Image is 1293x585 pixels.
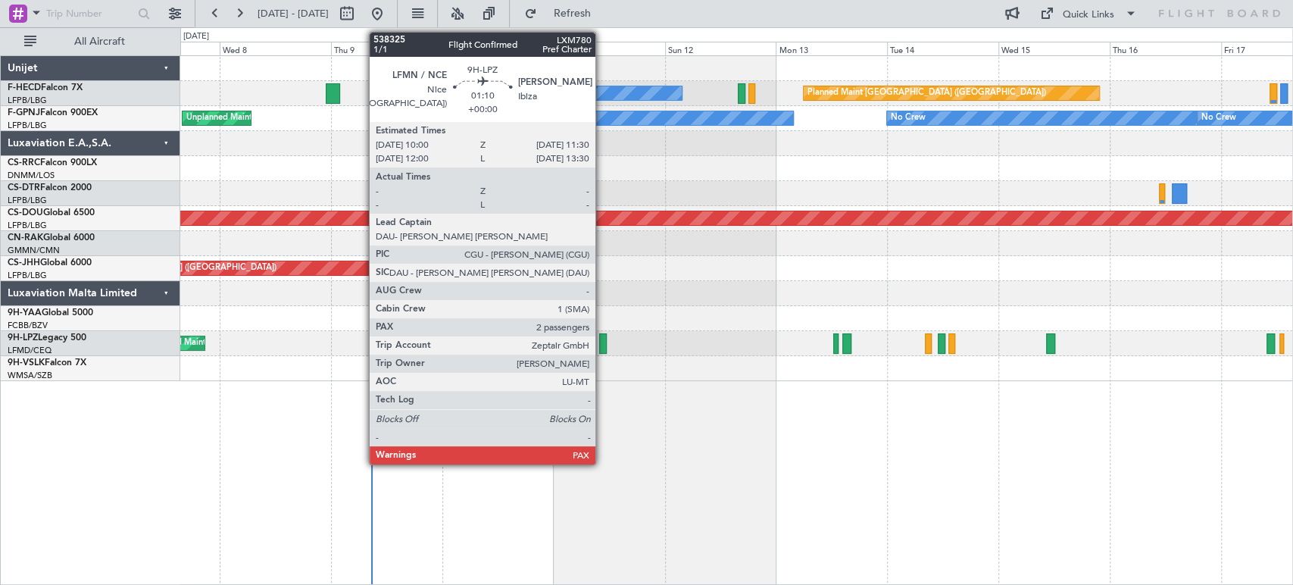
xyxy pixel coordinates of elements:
[8,158,40,167] span: CS-RRC
[8,345,52,356] a: LFMD/CEQ
[807,82,1046,105] div: Planned Maint [GEOGRAPHIC_DATA] ([GEOGRAPHIC_DATA])
[8,333,38,343] span: 9H-LPZ
[374,157,531,180] div: Planned Maint Lagos ([PERSON_NAME])
[8,195,47,206] a: LFPB/LBG
[414,332,448,355] div: No Crew
[8,83,83,92] a: F-HECDFalcon 7X
[183,30,209,43] div: [DATE]
[8,120,47,131] a: LFPB/LBG
[8,320,48,331] a: FCBB/BZV
[8,245,60,256] a: GMMN/CMN
[469,82,504,105] div: No Crew
[517,2,608,26] button: Refresh
[8,158,97,167] a: CS-RRCFalcon 900LX
[8,358,86,368] a: 9H-VSLKFalcon 7X
[8,258,92,267] a: CS-JHHGlobal 6000
[39,36,160,47] span: All Aircraft
[17,30,164,54] button: All Aircraft
[540,8,604,19] span: Refresh
[8,83,41,92] span: F-HECD
[1110,42,1221,55] div: Thu 16
[8,108,98,117] a: F-GPNJFalcon 900EX
[1201,107,1236,130] div: No Crew
[8,170,55,181] a: DNMM/LOS
[8,370,52,381] a: WMSA/SZB
[520,107,555,130] div: No Crew
[776,42,887,55] div: Mon 13
[8,95,47,106] a: LFPB/LBG
[258,7,329,20] span: [DATE] - [DATE]
[665,42,776,55] div: Sun 12
[8,208,43,217] span: CS-DOU
[8,308,93,318] a: 9H-YAAGlobal 5000
[8,358,45,368] span: 9H-VSLK
[8,333,86,343] a: 9H-LPZLegacy 500
[1063,8,1114,23] div: Quick Links
[8,108,40,117] span: F-GPNJ
[8,208,95,217] a: CS-DOUGlobal 6500
[8,183,40,192] span: CS-DTR
[998,42,1110,55] div: Wed 15
[186,107,436,130] div: Unplanned Maint [GEOGRAPHIC_DATA] ([GEOGRAPHIC_DATA])
[8,183,92,192] a: CS-DTRFalcon 2000
[887,42,998,55] div: Tue 14
[554,42,665,55] div: Sat 11
[1032,2,1145,26] button: Quick Links
[8,233,43,242] span: CN-RAK
[8,233,95,242] a: CN-RAKGlobal 6000
[8,308,42,318] span: 9H-YAA
[8,220,47,231] a: LFPB/LBG
[220,42,331,55] div: Wed 8
[891,107,926,130] div: No Crew
[442,42,554,55] div: Fri 10
[46,2,133,25] input: Trip Number
[331,42,442,55] div: Thu 9
[8,270,47,281] a: LFPB/LBG
[8,258,40,267] span: CS-JHH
